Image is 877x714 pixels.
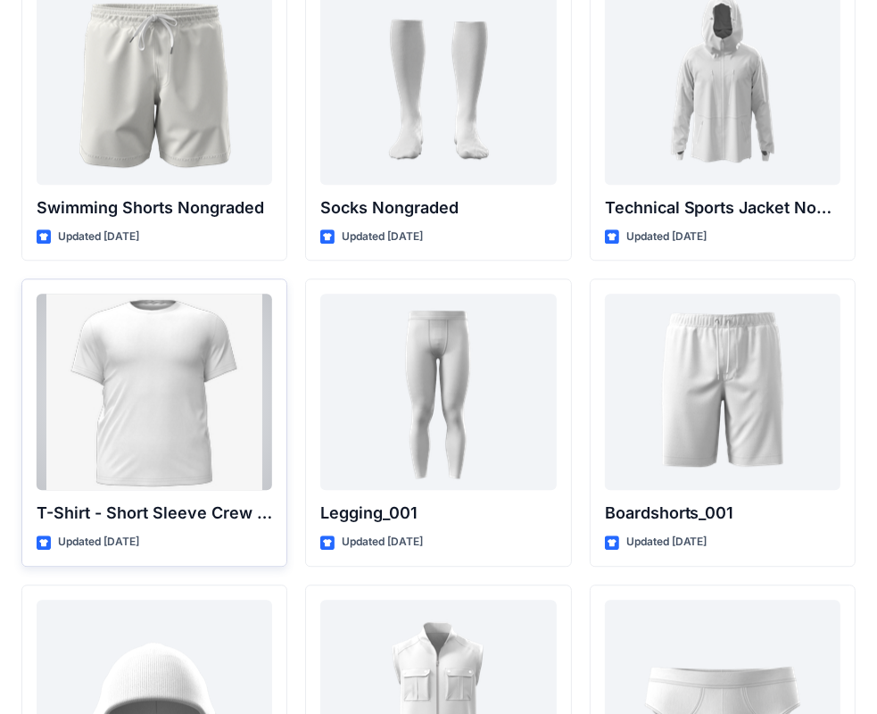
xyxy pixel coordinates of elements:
[58,533,139,552] p: Updated [DATE]
[605,501,840,526] p: Boardshorts_001
[37,195,272,220] p: Swimming Shorts Nongraded
[342,228,423,246] p: Updated [DATE]
[320,294,556,490] a: Legging_001
[342,533,423,552] p: Updated [DATE]
[37,501,272,526] p: T-Shirt - Short Sleeve Crew Neck
[320,501,556,526] p: Legging_001
[626,228,707,246] p: Updated [DATE]
[626,533,707,552] p: Updated [DATE]
[605,195,840,220] p: Technical Sports Jacket Nongraded
[320,195,556,220] p: Socks Nongraded
[37,294,272,490] a: T-Shirt - Short Sleeve Crew Neck
[605,294,840,490] a: Boardshorts_001
[58,228,139,246] p: Updated [DATE]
